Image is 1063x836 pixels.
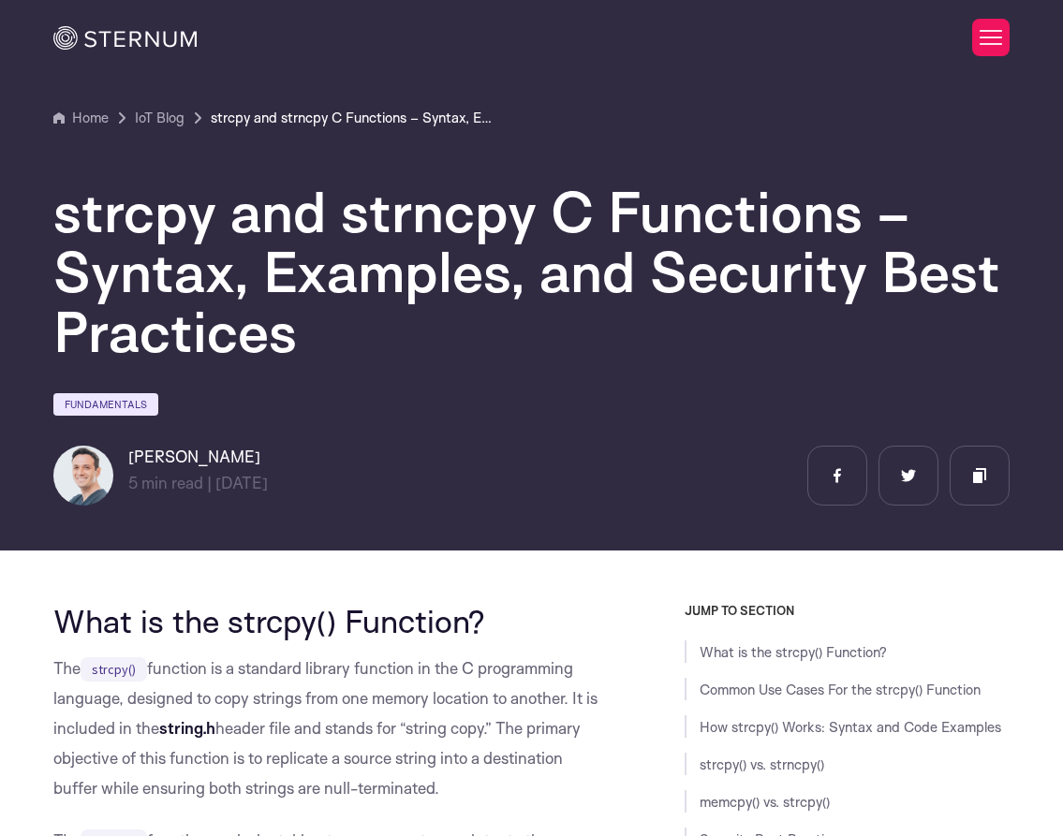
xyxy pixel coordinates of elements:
[215,473,268,492] span: [DATE]
[81,657,147,682] code: strcpy()
[211,107,492,129] a: strcpy and strncpy C Functions – Syntax, Examples, and Security Best Practices
[128,473,212,492] span: min read |
[685,603,1010,618] h3: JUMP TO SECTION
[53,603,599,638] h2: What is the strcpy() Function?
[700,718,1001,736] a: How strcpy() Works: Syntax and Code Examples
[53,653,599,803] p: The function is a standard library function in the C programming language, designed to copy strin...
[53,446,113,506] img: Igal Zeifman
[972,19,1010,56] button: Toggle Menu
[53,107,109,129] a: Home
[700,755,824,773] a: strcpy() vs. strncpy()
[700,681,981,698] a: Common Use Cases For the strcpy() Function
[128,473,138,492] span: 5
[53,182,1011,361] h1: strcpy and strncpy C Functions – Syntax, Examples, and Security Best Practices
[159,718,215,738] strong: string.h
[128,446,268,468] h6: [PERSON_NAME]
[700,793,830,811] a: memcpy() vs. strcpy()
[135,107,185,129] a: IoT Blog
[53,393,158,416] a: Fundamentals
[700,643,887,661] a: What is the strcpy() Function?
